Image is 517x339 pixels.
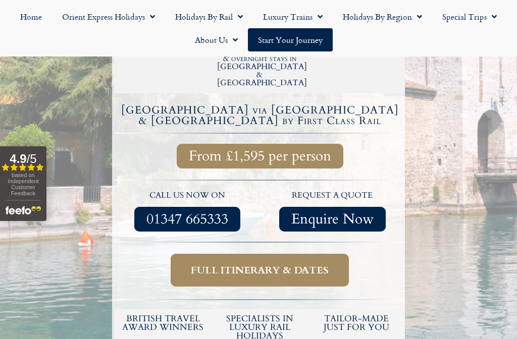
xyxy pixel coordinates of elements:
span: From £1,595 per person [189,150,331,162]
h2: 6 nights / 7 days Inc. including 4 nights in [GEOGRAPHIC_DATA] on [GEOGRAPHIC_DATA] & overnight s... [217,6,303,87]
a: Enquire Now [279,207,386,232]
span: Enquire Now [291,213,374,225]
a: Full itinerary & dates [171,254,349,287]
a: Luxury Trains [253,5,333,28]
a: From £1,595 per person [177,144,343,168]
a: Home [10,5,52,28]
span: Full itinerary & dates [191,264,329,276]
h4: [GEOGRAPHIC_DATA] via [GEOGRAPHIC_DATA] & [GEOGRAPHIC_DATA] by First Class Rail [116,105,403,126]
a: Holidays by Region [333,5,432,28]
a: Start your Journey [248,28,333,51]
a: 01347 665333 [134,207,240,232]
a: About Us [185,28,248,51]
p: request a quote [265,189,400,202]
a: Orient Express Holidays [52,5,165,28]
nav: Menu [5,5,512,51]
a: Special Trips [432,5,507,28]
span: 01347 665333 [146,213,228,225]
h5: tailor-made just for you [313,314,400,331]
a: Holidays by Rail [165,5,253,28]
p: call us now on [120,189,255,202]
h5: British Travel Award winners [120,314,206,331]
